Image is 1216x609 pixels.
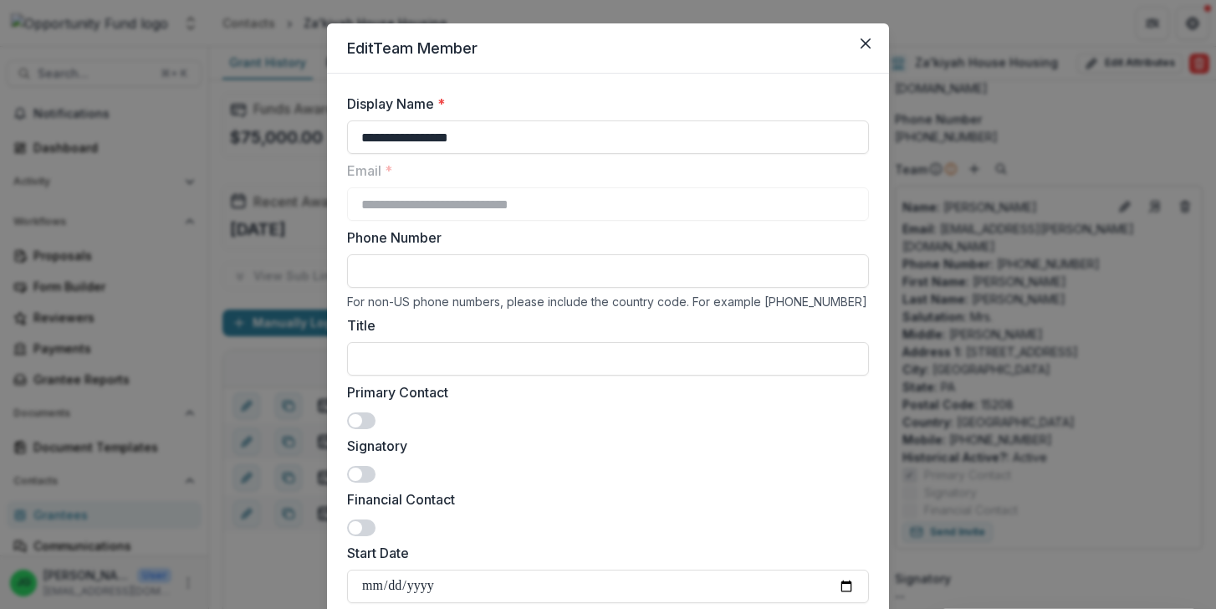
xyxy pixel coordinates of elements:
[347,436,859,456] label: Signatory
[347,489,859,509] label: Financial Contact
[347,94,859,114] label: Display Name
[347,161,859,181] label: Email
[347,382,859,402] label: Primary Contact
[347,315,859,335] label: Title
[327,23,889,74] header: Edit Team Member
[347,228,859,248] label: Phone Number
[347,543,859,563] label: Start Date
[347,294,869,309] div: For non-US phone numbers, please include the country code. For example [PHONE_NUMBER]
[852,30,879,57] button: Close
